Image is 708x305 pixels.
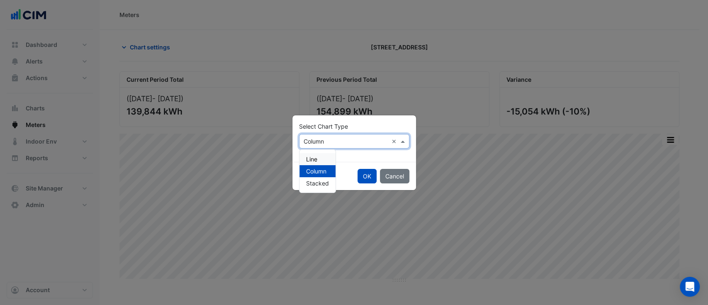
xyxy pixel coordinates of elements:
span: Clear [392,137,399,146]
span: Stacked [306,180,329,187]
div: Options List [299,150,336,193]
button: OK [358,169,377,183]
label: Select Chart Type [299,122,348,131]
span: Line [306,156,317,163]
button: Cancel [380,169,409,183]
div: Open Intercom Messenger [680,277,700,297]
span: Column [306,168,326,175]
